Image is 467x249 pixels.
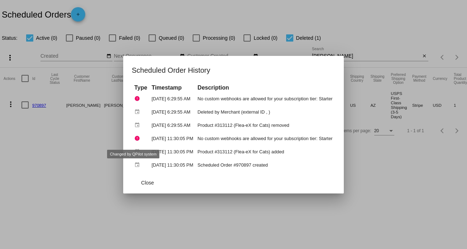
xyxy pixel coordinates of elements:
[134,146,143,157] mat-icon: event
[132,176,163,189] button: Close dialog
[196,106,334,118] td: Deleted by Merchant (external ID , )
[196,132,334,145] td: No custom webhooks are allowed for your subscription tier: Starter
[134,106,143,118] mat-icon: event
[196,159,334,171] td: Scheduled Order #970897 created
[196,84,334,92] th: Description
[134,133,143,144] mat-icon: error
[150,132,195,145] td: [DATE] 11:30:05 PM
[150,84,195,92] th: Timestamp
[150,159,195,171] td: [DATE] 11:30:05 PM
[134,120,143,131] mat-icon: event
[141,180,154,186] span: Close
[150,92,195,105] td: [DATE] 6:29:55 AM
[133,84,149,92] th: Type
[196,119,334,131] td: Product #313112 (Flea-eX for Cats) removed
[150,119,195,131] td: [DATE] 6:29:55 AM
[150,106,195,118] td: [DATE] 6:29:55 AM
[134,93,143,104] mat-icon: error
[196,92,334,105] td: No custom webhooks are allowed for your subscription tier: Starter
[132,64,335,76] h1: Scheduled Order History
[134,159,143,171] mat-icon: event
[150,145,195,158] td: [DATE] 11:30:05 PM
[196,145,334,158] td: Product #313112 (Flea-eX for Cats) added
